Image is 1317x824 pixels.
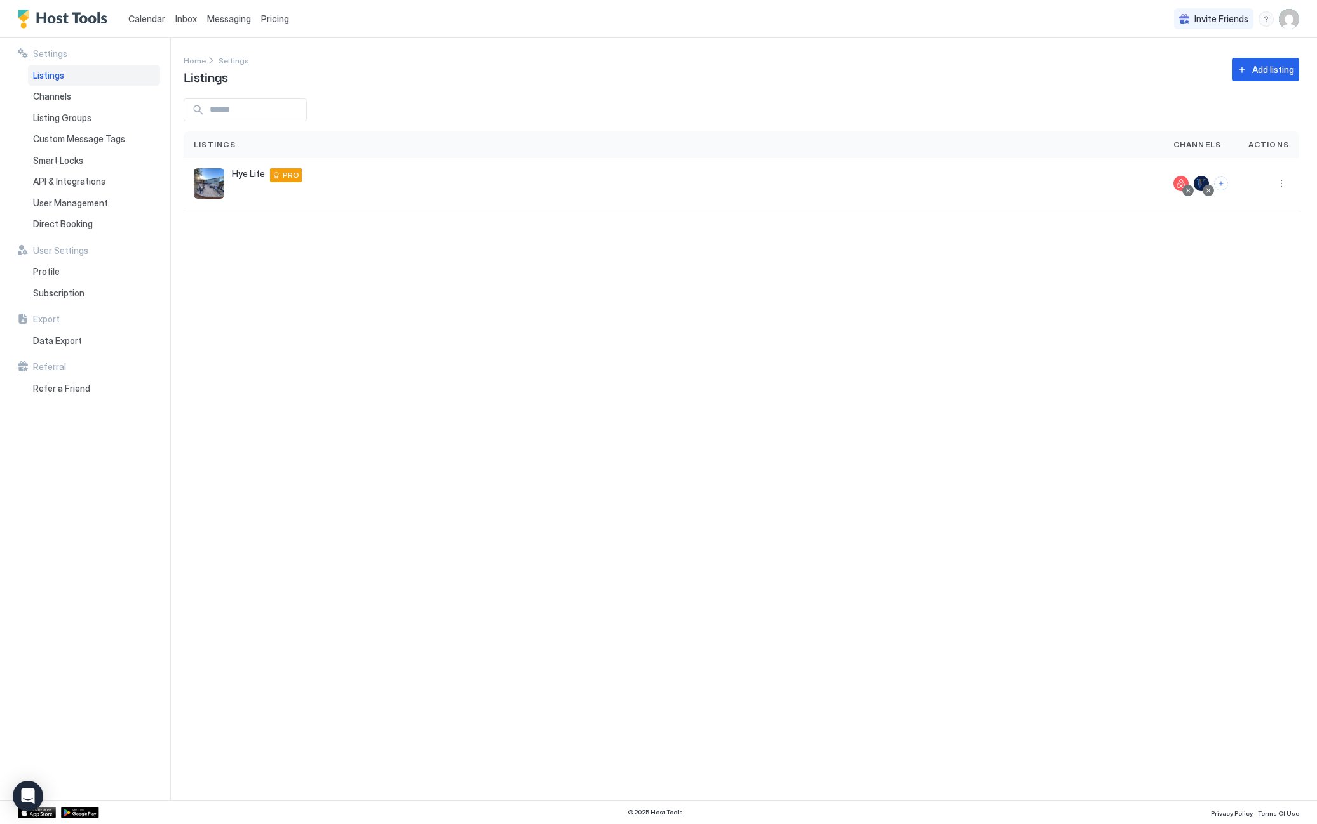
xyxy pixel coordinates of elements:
[28,378,160,399] a: Refer a Friend
[33,155,83,166] span: Smart Locks
[33,112,91,124] span: Listing Groups
[1258,809,1299,817] span: Terms Of Use
[219,53,249,67] a: Settings
[628,808,683,816] span: © 2025 Host Tools
[33,218,93,230] span: Direct Booking
[184,67,228,86] span: Listings
[1248,139,1289,150] span: Actions
[33,48,67,60] span: Settings
[33,91,71,102] span: Channels
[219,53,249,67] div: Breadcrumb
[175,13,197,24] span: Inbox
[28,261,160,282] a: Profile
[175,12,197,25] a: Inbox
[1232,58,1299,81] button: Add listing
[33,266,60,277] span: Profile
[28,65,160,86] a: Listings
[261,13,289,25] span: Pricing
[1274,176,1289,191] button: More options
[28,128,160,150] a: Custom Message Tags
[184,56,206,65] span: Home
[28,213,160,235] a: Direct Booking
[1173,139,1222,150] span: Channels
[1259,11,1274,27] div: menu
[1258,806,1299,819] a: Terms Of Use
[33,335,82,347] span: Data Export
[18,10,113,29] a: Host Tools Logo
[1279,9,1299,29] div: User profile
[232,168,265,180] span: Hye Life
[33,314,60,325] span: Export
[33,288,84,299] span: Subscription
[28,330,160,352] a: Data Export
[205,99,306,121] input: Input Field
[184,53,206,67] div: Breadcrumb
[33,383,90,394] span: Refer a Friend
[28,171,160,192] a: API & Integrations
[194,139,236,150] span: Listings
[1214,176,1228,190] button: Connect channels
[207,13,251,24] span: Messaging
[1194,13,1248,25] span: Invite Friends
[28,282,160,304] a: Subscription
[28,150,160,171] a: Smart Locks
[1252,63,1294,76] div: Add listing
[128,13,165,24] span: Calendar
[33,133,125,145] span: Custom Message Tags
[28,107,160,129] a: Listing Groups
[1274,176,1289,191] div: menu
[1211,806,1253,819] a: Privacy Policy
[33,245,88,256] span: User Settings
[28,86,160,107] a: Channels
[33,361,66,373] span: Referral
[184,53,206,67] a: Home
[194,168,224,199] div: listing image
[128,12,165,25] a: Calendar
[33,70,64,81] span: Listings
[1211,809,1253,817] span: Privacy Policy
[61,807,99,818] a: Google Play Store
[219,56,249,65] span: Settings
[283,169,299,181] span: PRO
[33,176,105,187] span: API & Integrations
[33,197,108,209] span: User Management
[13,781,43,811] div: Open Intercom Messenger
[28,192,160,214] a: User Management
[207,12,251,25] a: Messaging
[18,807,56,818] a: App Store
